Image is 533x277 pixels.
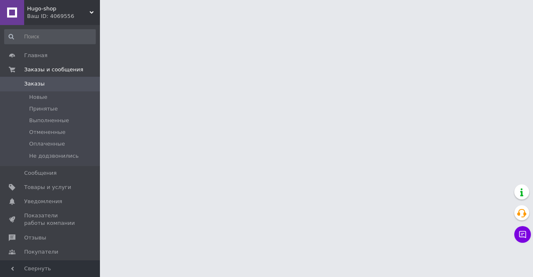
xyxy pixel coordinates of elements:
[514,226,531,243] button: Чат с покупателем
[29,117,69,124] span: Выполненные
[27,5,90,13] span: Hugo-shop
[24,52,47,59] span: Главная
[29,140,65,148] span: Оплаченные
[24,80,45,88] span: Заказы
[29,152,79,160] span: Не додзвонились
[24,184,71,191] span: Товары и услуги
[24,169,57,177] span: Сообщения
[24,234,46,242] span: Отзывы
[24,212,77,227] span: Показатели работы компании
[27,13,100,20] div: Ваш ID: 4069556
[29,128,65,136] span: Отмененные
[4,29,96,44] input: Поиск
[29,105,58,113] span: Принятые
[24,248,58,256] span: Покупатели
[29,93,47,101] span: Новые
[24,198,62,205] span: Уведомления
[24,66,83,73] span: Заказы и сообщения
